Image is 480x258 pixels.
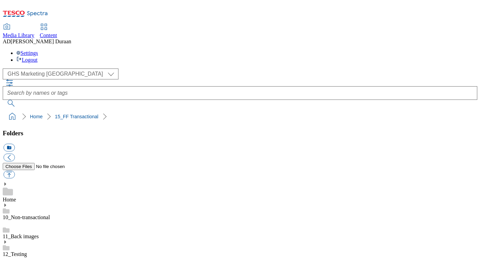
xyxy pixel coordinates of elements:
nav: breadcrumb [3,110,477,123]
a: Media Library [3,24,34,39]
h3: Folders [3,130,477,137]
a: Logout [16,57,37,63]
span: Content [40,32,57,38]
a: 12_Testing [3,251,27,257]
a: Content [40,24,57,39]
a: 15_FF Transactional [55,114,98,119]
a: 10_Non-transactional [3,214,50,220]
span: AD [3,39,11,44]
input: Search by names or tags [3,86,477,100]
a: Home [30,114,43,119]
a: Home [3,197,16,202]
span: [PERSON_NAME] Duraan [11,39,71,44]
a: 11_Back images [3,233,39,239]
a: home [7,111,18,122]
a: Settings [16,50,38,56]
span: Media Library [3,32,34,38]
